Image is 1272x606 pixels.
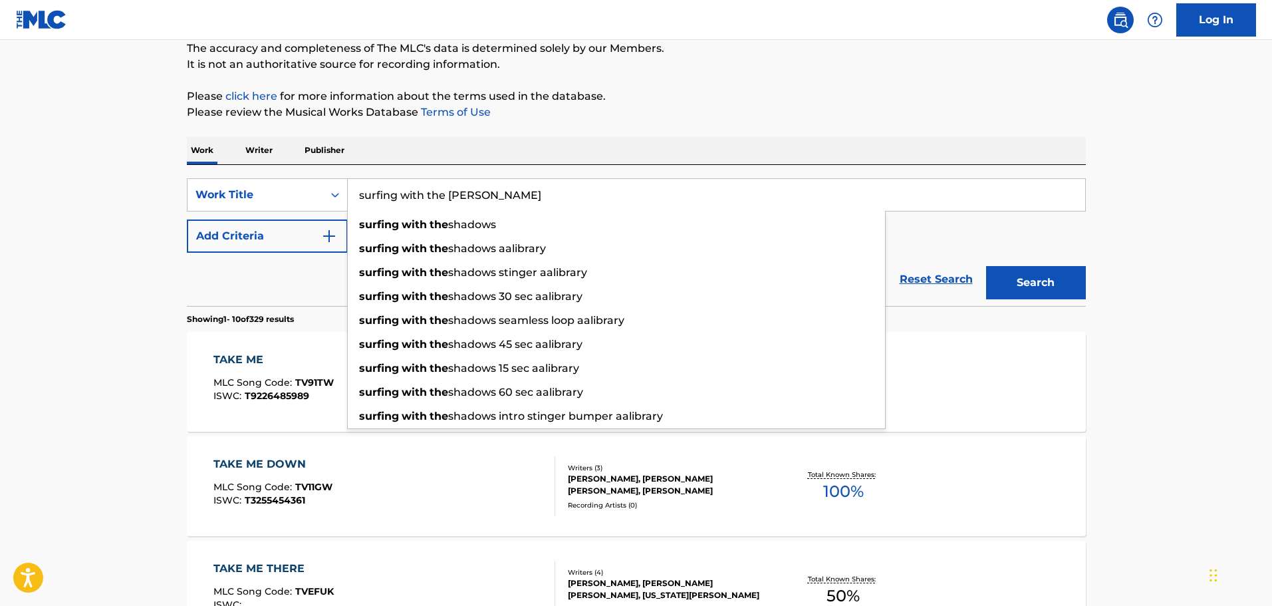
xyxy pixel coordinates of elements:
[808,574,879,584] p: Total Known Shares:
[808,470,879,480] p: Total Known Shares:
[402,410,427,422] strong: with
[402,386,427,398] strong: with
[213,585,295,597] span: MLC Song Code :
[402,266,427,279] strong: with
[1176,3,1256,37] a: Log In
[187,136,217,164] p: Work
[245,494,305,506] span: T3255454361
[430,266,448,279] strong: the
[430,290,448,303] strong: the
[448,410,663,422] span: shadows intro stinger bumper aalibrary
[187,313,294,325] p: Showing 1 - 10 of 329 results
[213,494,245,506] span: ISWC :
[430,338,448,351] strong: the
[359,362,399,375] strong: surfing
[418,106,491,118] a: Terms of Use
[430,242,448,255] strong: the
[245,390,309,402] span: T9226485989
[568,473,769,497] div: [PERSON_NAME], [PERSON_NAME] [PERSON_NAME], [PERSON_NAME]
[402,242,427,255] strong: with
[295,585,334,597] span: TVEFUK
[448,314,624,327] span: shadows seamless loop aalibrary
[430,410,448,422] strong: the
[986,266,1086,299] button: Search
[893,265,979,294] a: Reset Search
[1206,542,1272,606] iframe: Chat Widget
[430,314,448,327] strong: the
[359,266,399,279] strong: surfing
[1147,12,1163,28] img: help
[448,218,496,231] span: shadows
[301,136,348,164] p: Publisher
[213,456,332,472] div: TAKE ME DOWN
[568,500,769,510] div: Recording Artists ( 0 )
[213,481,295,493] span: MLC Song Code :
[225,90,277,102] a: click here
[187,220,348,253] button: Add Criteria
[195,187,315,203] div: Work Title
[448,362,579,375] span: shadows 15 sec aalibrary
[187,332,1086,432] a: TAKE MEMLC Song Code:TV91TWISWC:T9226485989Writers (5)[PERSON_NAME] [PERSON_NAME], [PERSON_NAME] ...
[213,561,334,577] div: TAKE ME THERE
[448,338,582,351] span: shadows 45 sec aalibrary
[402,362,427,375] strong: with
[402,290,427,303] strong: with
[359,386,399,398] strong: surfing
[1112,12,1128,28] img: search
[359,218,399,231] strong: surfing
[430,386,448,398] strong: the
[295,481,332,493] span: TV11GW
[1107,7,1134,33] a: Public Search
[568,577,769,601] div: [PERSON_NAME], [PERSON_NAME] [PERSON_NAME], [US_STATE][PERSON_NAME]
[568,567,769,577] div: Writers ( 4 )
[187,88,1086,104] p: Please for more information about the terms used in the database.
[448,290,582,303] span: shadows 30 sec aalibrary
[402,314,427,327] strong: with
[321,228,337,244] img: 9d2ae6d4665cec9f34b9.svg
[187,436,1086,536] a: TAKE ME DOWNMLC Song Code:TV11GWISWC:T3255454361Writers (3)[PERSON_NAME], [PERSON_NAME] [PERSON_N...
[187,104,1086,120] p: Please review the Musical Works Database
[16,10,67,29] img: MLC Logo
[213,377,295,388] span: MLC Song Code :
[187,41,1086,57] p: The accuracy and completeness of The MLC's data is determined solely by our Members.
[448,266,587,279] span: shadows stinger aalibrary
[823,480,864,504] span: 100 %
[1209,555,1217,595] div: Drag
[359,410,399,422] strong: surfing
[430,362,448,375] strong: the
[213,390,245,402] span: ISWC :
[359,290,399,303] strong: surfing
[1142,7,1168,33] div: Help
[241,136,277,164] p: Writer
[402,338,427,351] strong: with
[359,338,399,351] strong: surfing
[402,218,427,231] strong: with
[448,386,583,398] span: shadows 60 sec aalibrary
[359,314,399,327] strong: surfing
[448,242,546,255] span: shadows aalibrary
[213,352,334,368] div: TAKE ME
[187,178,1086,306] form: Search Form
[568,463,769,473] div: Writers ( 3 )
[295,377,334,388] span: TV91TW
[187,57,1086,73] p: It is not an authoritative source for recording information.
[359,242,399,255] strong: surfing
[430,218,448,231] strong: the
